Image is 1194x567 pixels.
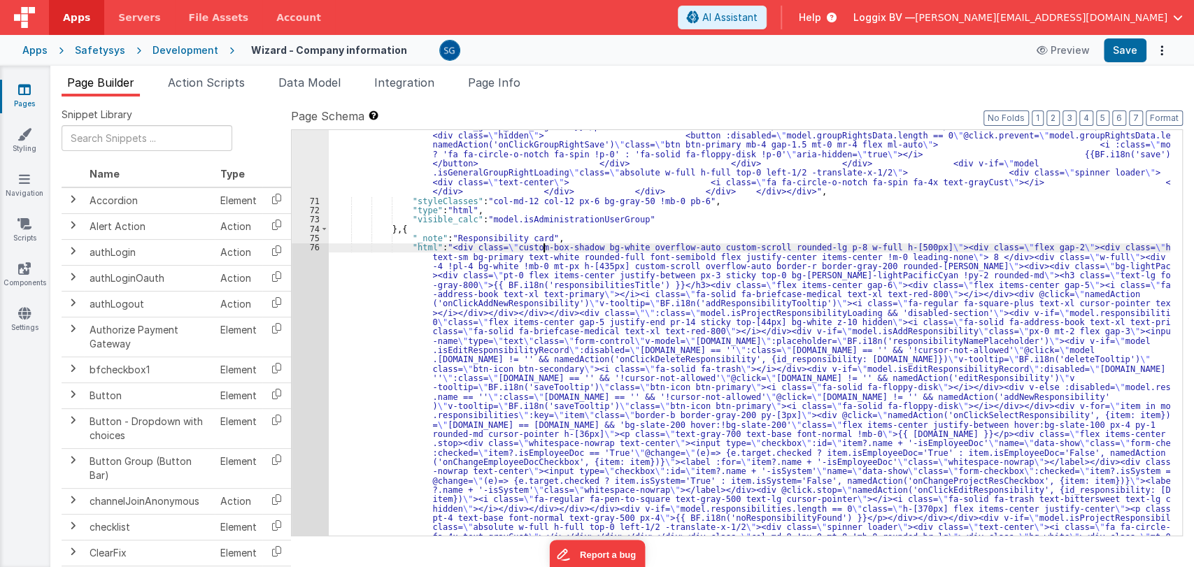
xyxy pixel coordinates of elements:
span: Type [220,168,245,180]
button: Options [1152,41,1172,60]
td: Element [215,540,262,566]
td: Element [215,187,262,214]
td: Action [215,488,262,514]
span: File Assets [189,10,249,24]
span: Help [799,10,821,24]
span: Apps [63,10,90,24]
div: Safetysys [75,43,125,57]
span: Data Model [278,76,341,89]
span: [PERSON_NAME][EMAIL_ADDRESS][DOMAIN_NAME] [915,10,1167,24]
td: authLogout [84,291,215,317]
span: Page Builder [67,76,134,89]
span: Servers [118,10,160,24]
td: Button - Dropdown with choices [84,408,215,448]
button: Preview [1028,39,1098,62]
div: Apps [22,43,48,57]
span: Integration [374,76,434,89]
td: Alert Action [84,213,215,239]
h4: Wizard - Company information [251,45,407,55]
span: Name [90,168,120,180]
td: Action [215,213,262,239]
button: 4 [1079,110,1093,126]
td: channelJoinAnonymous [84,488,215,514]
button: 1 [1032,110,1044,126]
td: checklist [84,514,215,540]
td: Action [215,291,262,317]
div: 72 [292,206,329,215]
div: 71 [292,196,329,206]
button: Save [1104,38,1146,62]
td: authLoginOauth [84,265,215,291]
button: 5 [1096,110,1109,126]
button: No Folds [983,110,1029,126]
td: Element [215,382,262,408]
button: 2 [1046,110,1060,126]
div: 75 [292,234,329,243]
input: Search Snippets ... [62,125,232,151]
td: Element [215,448,262,488]
td: bfcheckbox1 [84,357,215,382]
button: 7 [1129,110,1143,126]
td: ClearFix [84,540,215,566]
td: Element [215,408,262,448]
span: Page Info [468,76,520,89]
button: AI Assistant [678,6,767,29]
span: Action Scripts [168,76,245,89]
td: Authorize Payment Gateway [84,317,215,357]
td: Accordion [84,187,215,214]
td: authLogin [84,239,215,265]
div: Development [152,43,218,57]
td: Element [215,514,262,540]
span: Loggix BV — [853,10,915,24]
img: 385c22c1e7ebf23f884cbf6fb2c72b80 [440,41,460,60]
button: Format [1146,110,1183,126]
td: Element [215,317,262,357]
td: Action [215,265,262,291]
td: Action [215,239,262,265]
span: Snippet Library [62,108,132,122]
td: Button [84,382,215,408]
button: 3 [1062,110,1076,126]
span: Page Schema [291,108,364,124]
span: AI Assistant [702,10,758,24]
button: Loggix BV — [PERSON_NAME][EMAIL_ADDRESS][DOMAIN_NAME] [853,10,1183,24]
div: 74 [292,224,329,234]
button: 6 [1112,110,1126,126]
td: Button Group (Button Bar) [84,448,215,488]
td: Element [215,357,262,382]
div: 73 [292,215,329,224]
